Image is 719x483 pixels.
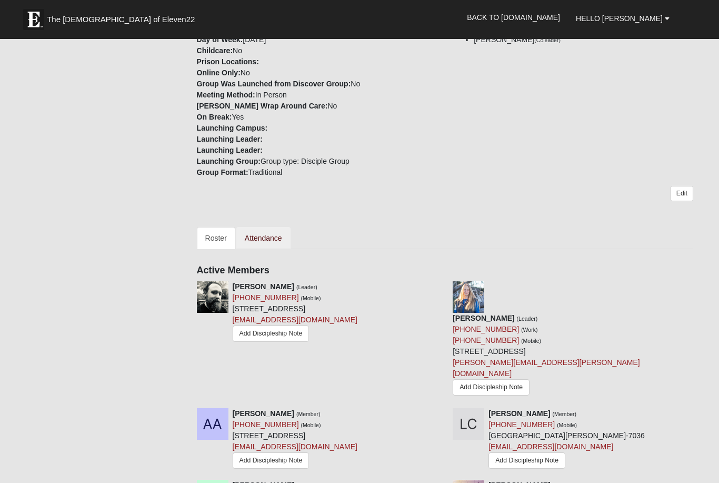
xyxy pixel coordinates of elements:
[197,91,255,99] strong: Meeting Method:
[296,411,321,417] small: (Member)
[233,316,357,324] a: [EMAIL_ADDRESS][DOMAIN_NAME]
[233,452,309,469] a: Add Discipleship Note
[301,422,321,428] small: (Mobile)
[453,325,519,333] a: [PHONE_NUMBER]
[47,14,195,25] span: The [DEMOGRAPHIC_DATA] of Eleven22
[453,313,693,400] div: [STREET_ADDRESS]
[233,282,294,291] strong: [PERSON_NAME]
[521,338,541,344] small: (Mobile)
[296,284,317,290] small: (Leader)
[517,316,538,322] small: (Leader)
[557,422,577,428] small: (Mobile)
[197,35,243,44] strong: Day of Week:
[233,281,357,344] div: [STREET_ADDRESS]
[671,186,693,201] a: Edit
[197,135,263,143] strong: Launching Leader:
[197,265,693,277] h4: Active Members
[18,4,228,30] a: The [DEMOGRAPHIC_DATA] of Eleven22
[233,326,309,342] a: Add Discipleship Note
[553,411,577,417] small: (Member)
[197,124,268,132] strong: Launching Campus:
[453,336,519,344] a: [PHONE_NUMBER]
[233,442,357,451] a: [EMAIL_ADDRESS][DOMAIN_NAME]
[233,420,299,429] a: [PHONE_NUMBER]
[197,146,263,154] strong: Launching Leader:
[197,168,248,176] strong: Group Format:
[459,4,568,31] a: Back to [DOMAIN_NAME]
[197,68,241,77] strong: Online Only:
[197,102,328,110] strong: [PERSON_NAME] Wrap Around Care:
[197,57,259,66] strong: Prison Locations:
[488,408,645,472] div: [GEOGRAPHIC_DATA][PERSON_NAME]-7036
[568,5,677,32] a: Hello [PERSON_NAME]
[488,442,613,451] a: [EMAIL_ADDRESS][DOMAIN_NAME]
[453,314,514,322] strong: [PERSON_NAME]
[197,157,261,165] strong: Launching Group:
[474,34,693,45] li: [PERSON_NAME]
[197,113,232,121] strong: On Break:
[197,80,351,88] strong: Group Was Launched from Discover Group:
[453,358,640,378] a: [PERSON_NAME][EMAIL_ADDRESS][PERSON_NAME][DOMAIN_NAME]
[197,227,235,249] a: Roster
[233,293,299,302] a: [PHONE_NUMBER]
[534,37,561,43] small: (Coleader)
[488,420,555,429] a: [PHONE_NUMBER]
[233,409,294,418] strong: [PERSON_NAME]
[453,379,530,396] a: Add Discipleship Note
[301,295,321,301] small: (Mobile)
[197,46,233,55] strong: Childcare:
[233,408,357,471] div: [STREET_ADDRESS]
[521,327,537,333] small: (Work)
[488,409,550,418] strong: [PERSON_NAME]
[488,452,565,469] a: Add Discipleship Note
[23,9,44,30] img: Eleven22 logo
[236,227,291,249] a: Attendance
[576,14,663,23] span: Hello [PERSON_NAME]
